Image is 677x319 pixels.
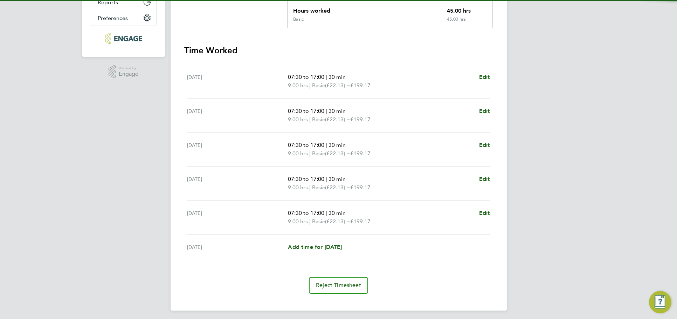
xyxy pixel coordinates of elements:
span: 07:30 to 17:00 [288,108,324,114]
span: | [326,108,327,114]
div: [DATE] [187,209,288,226]
span: (£22.13) = [325,218,350,225]
span: (£22.13) = [325,116,350,123]
span: £199.17 [350,150,371,157]
span: (£22.13) = [325,150,350,157]
span: (£22.13) = [325,82,350,89]
span: Basic [312,217,325,226]
a: Go to home page [91,33,157,44]
span: Basic [312,115,325,124]
span: £199.17 [350,184,371,191]
span: | [326,210,327,216]
button: Engage Resource Center [649,291,671,313]
span: Edit [479,176,490,182]
span: Edit [479,108,490,114]
span: 30 min [329,176,346,182]
a: Edit [479,73,490,81]
a: Powered byEngage [109,65,138,79]
span: (£22.13) = [325,184,350,191]
span: £199.17 [350,82,371,89]
span: Basic [312,183,325,192]
span: Preferences [98,15,128,21]
button: Reject Timesheet [309,277,368,294]
div: [DATE] [187,243,288,251]
span: £199.17 [350,218,371,225]
a: Edit [479,141,490,149]
span: | [309,218,311,225]
span: 07:30 to 17:00 [288,142,324,148]
span: | [326,74,327,80]
span: 07:30 to 17:00 [288,74,324,80]
span: Add time for [DATE] [288,244,342,250]
a: Edit [479,107,490,115]
span: | [326,176,327,182]
span: | [309,82,311,89]
div: [DATE] [187,73,288,90]
img: pcrnet-logo-retina.png [105,33,142,44]
span: 30 min [329,142,346,148]
span: 30 min [329,210,346,216]
span: | [309,150,311,157]
span: Powered by [119,65,138,71]
span: 9.00 hrs [288,116,308,123]
a: Edit [479,175,490,183]
span: 07:30 to 17:00 [288,176,324,182]
span: Edit [479,142,490,148]
span: 07:30 to 17:00 [288,210,324,216]
div: Hours worked [288,1,441,16]
span: Basic [312,81,325,90]
span: 30 min [329,108,346,114]
span: 30 min [329,74,346,80]
div: 45.00 hrs [441,1,492,16]
h3: Time Worked [185,45,493,56]
span: Edit [479,210,490,216]
span: 9.00 hrs [288,82,308,89]
div: [DATE] [187,107,288,124]
div: [DATE] [187,141,288,158]
span: 9.00 hrs [288,150,308,157]
span: £199.17 [350,116,371,123]
span: | [326,142,327,148]
span: 9.00 hrs [288,184,308,191]
span: Edit [479,74,490,80]
div: 45.00 hrs [441,16,492,28]
span: Basic [312,149,325,158]
a: Add time for [DATE] [288,243,342,251]
div: Basic [293,16,304,22]
button: Preferences [91,10,156,26]
a: Edit [479,209,490,217]
span: Reject Timesheet [316,282,361,289]
span: | [309,184,311,191]
span: 9.00 hrs [288,218,308,225]
div: [DATE] [187,175,288,192]
span: | [309,116,311,123]
span: Engage [119,71,138,77]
